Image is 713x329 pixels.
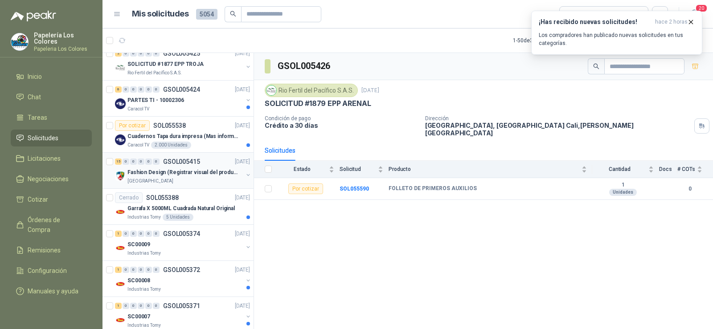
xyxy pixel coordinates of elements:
[266,85,276,95] img: Company Logo
[115,98,126,109] img: Company Logo
[531,11,702,55] button: ¡Has recibido nuevas solicitudes!hace 2 horas Los compradores han publicado nuevas solicitudes en...
[592,166,647,172] span: Cantidad
[153,231,160,237] div: 0
[153,122,186,129] p: SOL055538
[127,204,235,213] p: Garrafa X 5000ML Cuadrada Natural Original
[235,194,250,202] p: [DATE]
[11,242,92,259] a: Remisiones
[115,50,122,57] div: 2
[686,6,702,22] button: 20
[153,267,160,273] div: 0
[28,133,58,143] span: Solicitudes
[127,106,149,113] p: Caracol TV
[115,264,252,293] a: 1 0 0 0 0 0 GSOL005372[DATE] Company LogoSC00008Industrias Tomy
[115,303,122,309] div: 1
[115,192,143,203] div: Cerrado
[340,186,369,192] a: SOL055590
[592,182,654,189] b: 1
[11,33,28,50] img: Company Logo
[123,267,129,273] div: 0
[115,228,252,257] a: 1 0 0 0 0 0 GSOL005374[DATE] Company LogoSC00009Industrias Tomy
[163,231,200,237] p: GSOL005374
[277,166,327,172] span: Estado
[235,302,250,310] p: [DATE]
[102,117,254,153] a: Por cotizarSOL055538[DATE] Company LogoCuadernos Tapa dura impresa (Mas informacion en el adjunto...
[115,48,252,77] a: 2 0 0 0 0 0 GSOL005425[DATE] Company LogoSOLICITUD #1877 EPP TROJARio Fertil del Pacífico S.A.S.
[123,86,129,93] div: 0
[11,130,92,146] a: Solicitudes
[145,50,152,57] div: 0
[115,134,126,145] img: Company Logo
[123,50,129,57] div: 0
[34,46,92,52] p: Papeleria Los Colores
[677,166,695,172] span: # COTs
[11,191,92,208] a: Cotizar
[340,166,376,172] span: Solicitud
[11,171,92,187] a: Negociaciones
[265,99,371,108] p: SOLICITUD #1879 EPP ARENAL
[288,183,323,194] div: Por cotizar
[163,50,200,57] p: GSOL005425
[28,195,48,204] span: Cotizar
[153,303,160,309] div: 0
[115,156,252,185] a: 15 0 0 0 0 0 GSOL005415[DATE] Company LogoFashion Design (Registrar visual del producto)[GEOGRAPH...
[655,18,688,26] span: hace 2 horas
[127,178,173,185] p: [GEOGRAPHIC_DATA]
[425,122,691,137] p: [GEOGRAPHIC_DATA], [GEOGRAPHIC_DATA] Cali , [PERSON_NAME][GEOGRAPHIC_DATA]
[593,63,599,69] span: search
[11,150,92,167] a: Licitaciones
[145,303,152,309] div: 0
[513,33,571,48] div: 1 - 50 de 3172
[230,11,236,17] span: search
[153,50,160,57] div: 0
[115,315,126,325] img: Company Logo
[127,96,184,105] p: PARTES TI - 10002306
[115,86,122,93] div: 6
[677,185,702,193] b: 0
[265,146,295,155] div: Solicitudes
[163,214,193,221] div: 5 Unidades
[127,250,161,257] p: Industrias Tomy
[235,230,250,238] p: [DATE]
[340,161,389,178] th: Solicitud
[565,9,584,19] div: Todas
[235,122,250,130] p: [DATE]
[389,161,592,178] th: Producto
[127,214,161,221] p: Industrias Tomy
[127,322,161,329] p: Industrias Tomy
[145,267,152,273] div: 0
[28,215,83,235] span: Órdenes de Compra
[163,86,200,93] p: GSOL005424
[28,154,61,163] span: Licitaciones
[11,89,92,106] a: Chat
[130,231,137,237] div: 0
[115,62,126,73] img: Company Logo
[127,60,204,69] p: SOLICITUD #1877 EPP TROJA
[28,72,42,81] span: Inicio
[163,267,200,273] p: GSOL005372
[151,142,191,149] div: 2.000 Unidades
[265,122,418,129] p: Crédito a 30 días
[11,211,92,238] a: Órdenes de Compra
[609,189,637,196] div: Unidades
[145,158,152,165] div: 0
[11,11,56,21] img: Logo peakr
[425,115,691,122] p: Dirección
[28,92,41,102] span: Chat
[163,303,200,309] p: GSOL005371
[145,86,152,93] div: 0
[677,161,713,178] th: # COTs
[115,231,122,237] div: 1
[539,18,652,26] h3: ¡Has recibido nuevas solicitudes!
[28,286,78,296] span: Manuales y ayuda
[235,49,250,58] p: [DATE]
[130,267,137,273] div: 0
[539,31,695,47] p: Los compradores han publicado nuevas solicitudes en tus categorías.
[127,240,150,249] p: SC00009
[127,286,161,293] p: Industrias Tomy
[196,9,217,20] span: 5054
[265,84,358,97] div: Rio Fertil del Pacífico S.A.S.
[659,161,677,178] th: Docs
[138,267,144,273] div: 0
